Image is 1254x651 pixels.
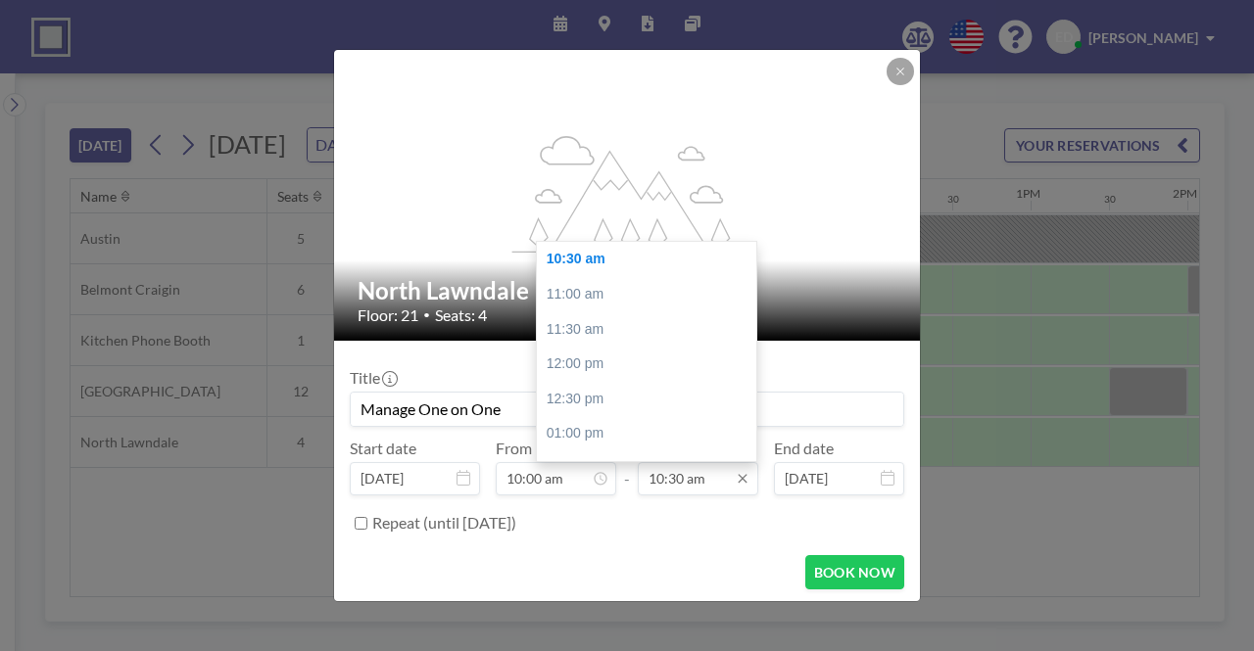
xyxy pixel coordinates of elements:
div: 10:30 am [537,242,766,277]
span: Floor: 21 [358,305,418,325]
div: 01:30 pm [537,451,766,487]
div: 12:30 pm [537,382,766,417]
label: From [496,439,532,458]
span: • [423,307,430,322]
label: Start date [350,439,416,458]
label: Title [350,368,396,388]
h2: North Lawndale [358,276,898,305]
div: 11:30 am [537,312,766,348]
input: Eder's reservation [351,393,903,426]
label: End date [774,439,834,458]
label: Repeat (until [DATE]) [372,513,516,533]
span: Seats: 4 [435,305,487,325]
div: 12:00 pm [537,347,766,382]
div: 11:00 am [537,277,766,312]
button: BOOK NOW [805,555,904,589]
div: 01:00 pm [537,416,766,451]
span: - [624,445,630,488]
